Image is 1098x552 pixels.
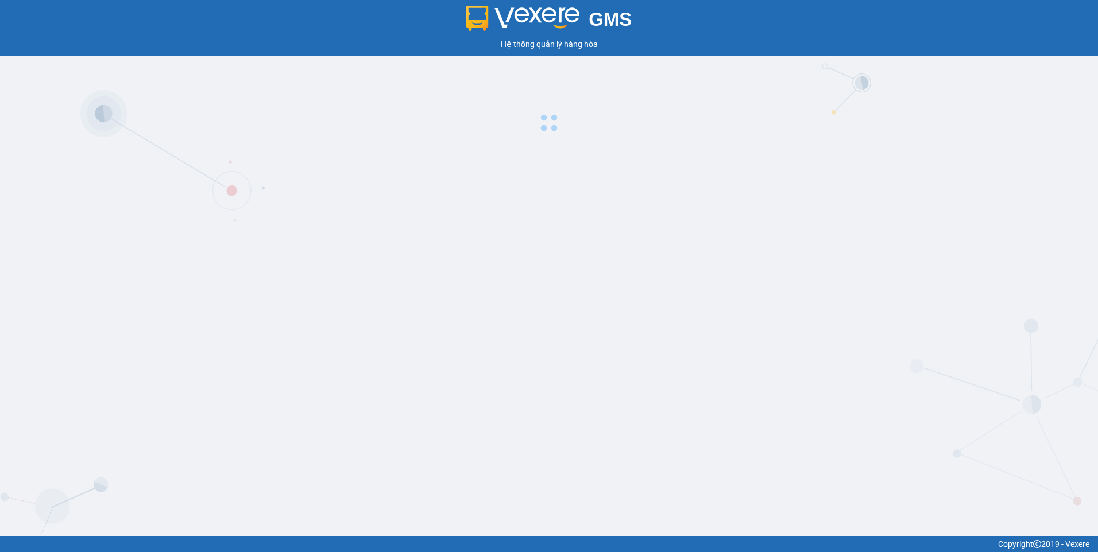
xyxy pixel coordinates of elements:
[3,38,1095,50] div: Hệ thống quản lý hàng hóa
[589,9,632,30] span: GMS
[466,6,580,31] img: logo 2
[1033,540,1041,548] span: copyright
[9,538,1089,550] div: Copyright 2019 - Vexere
[466,17,632,26] a: GMS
